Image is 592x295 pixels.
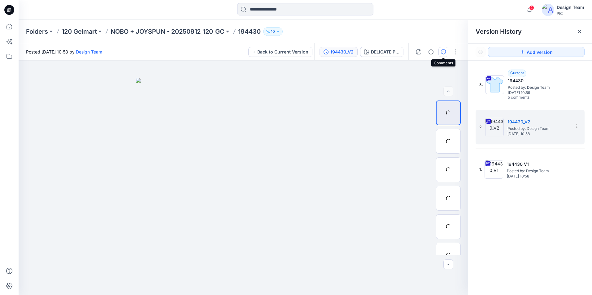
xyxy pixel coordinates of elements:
span: Posted [DATE] 10:58 by [26,49,102,55]
p: 194430 [238,27,261,36]
span: Current [510,71,524,75]
span: 1. [479,167,482,172]
p: 10 [271,28,275,35]
button: Show Hidden Versions [476,47,485,57]
h5: 194430_V2 [507,118,569,126]
span: [DATE] 10:58 [507,174,569,178]
img: avatar [542,4,554,16]
span: Version History [476,28,522,35]
span: 3. [479,82,483,88]
h5: 194430 [508,77,570,84]
img: 194430_V1 [485,160,503,179]
button: Details [426,47,436,57]
a: Design Team [76,49,102,54]
h5: 194430_V1 [507,160,569,168]
span: Posted by: Design Team [508,84,570,91]
a: Folders [26,27,48,36]
span: Posted by: Design Team [507,126,569,132]
div: DELICATE PINK [371,49,399,55]
img: 194430_V2 [485,118,504,136]
div: 194430_V2 [330,49,354,55]
button: DELICATE PINK [360,47,403,57]
img: 194430 [485,75,504,94]
button: Back to Current Version [248,47,312,57]
button: 10 [263,27,283,36]
a: 120 Gelmart [62,27,97,36]
a: NOBO + JOYSPUN - 20250912_120_GC [111,27,224,36]
span: [DATE] 10:58 [507,132,569,136]
span: [DATE] 10:59 [508,91,570,95]
div: PIC [557,11,584,16]
span: 2 [529,5,534,10]
img: eyJhbGciOiJIUzI1NiIsImtpZCI6IjAiLCJzbHQiOiJzZXMiLCJ0eXAiOiJKV1QifQ.eyJkYXRhIjp7InR5cGUiOiJzdG9yYW... [136,78,351,295]
button: 194430_V2 [320,47,358,57]
span: 2. [479,124,483,130]
span: 5 comments [508,95,551,100]
span: Posted by: Design Team [507,168,569,174]
button: Close [577,29,582,34]
button: Add version [488,47,585,57]
div: Design Team [557,4,584,11]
